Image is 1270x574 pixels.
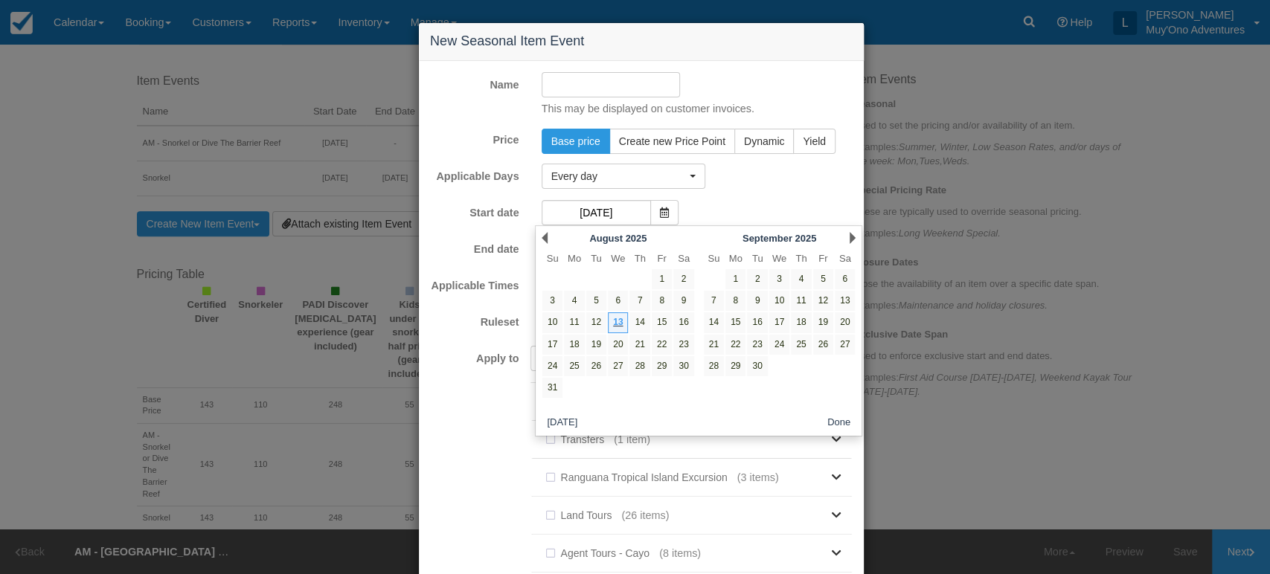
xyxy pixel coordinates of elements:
span: Yield [803,135,826,147]
a: 4 [791,269,811,289]
button: Base price [542,129,610,154]
a: 1 [725,269,745,289]
a: 19 [586,335,606,355]
a: 19 [813,312,833,332]
a: 9 [673,291,693,311]
button: Done [821,413,856,432]
a: 12 [586,312,606,332]
span: (26 items) [621,508,669,523]
span: Wednesday [772,253,786,264]
span: (8 items) [659,546,701,561]
a: 11 [791,291,811,311]
button: Yield [793,129,836,154]
label: Price [419,127,530,148]
label: Applicable Days [419,164,530,184]
a: 9 [747,291,767,311]
span: Friday [818,253,827,264]
a: 13 [608,312,628,332]
span: Thursday [635,253,646,264]
a: 8 [725,291,745,311]
a: 25 [791,335,811,355]
a: 20 [835,312,855,332]
button: Create new Price Point [609,129,735,154]
a: 17 [769,312,789,332]
a: 20 [608,335,628,355]
button: Dynamic [734,129,794,154]
a: Prev [542,232,548,244]
label: Apply to [419,346,530,367]
span: Tuesday [591,253,602,264]
a: 7 [629,291,650,311]
span: Tuesday [752,253,763,264]
a: 29 [652,356,672,376]
span: Every day [551,169,686,184]
label: Applicable Times [419,273,530,294]
a: 16 [747,312,767,332]
a: 13 [835,291,855,311]
label: Agent Tours - Cayo [542,542,659,564]
span: Sunday [547,253,559,264]
span: Saturday [839,253,851,264]
a: 3 [769,269,789,289]
a: 1 [652,269,672,289]
a: 14 [629,312,650,332]
span: Dynamic [744,135,784,147]
a: 28 [629,356,650,376]
button: [DATE] [542,413,583,432]
span: 2025 [625,233,647,244]
a: 21 [704,335,724,355]
a: 22 [652,335,672,355]
span: (1 item) [614,432,650,448]
button: Every day [542,164,705,189]
a: 10 [542,312,562,332]
label: Land Tours [542,504,622,526]
a: Next [850,232,856,244]
a: 26 [813,335,833,355]
span: Thursday [795,253,806,264]
label: Ranguana Tropical Island Excursion [542,466,737,488]
a: 24 [769,335,789,355]
a: 4 [564,291,584,311]
span: (3 items) [737,470,779,486]
a: 30 [673,356,693,376]
span: Create new Price Point [619,135,725,147]
label: Ruleset [419,309,530,330]
a: 27 [835,335,855,355]
a: 6 [835,269,855,289]
h4: New Seasonal Item Event [430,34,853,49]
span: Saturday [678,253,690,264]
a: 29 [725,356,745,376]
a: 2 [673,269,693,289]
span: Friday [657,253,666,264]
label: Name [419,72,530,93]
a: 15 [652,312,672,332]
a: 11 [564,312,584,332]
label: End date [419,236,530,257]
span: Monday [568,253,581,264]
label: Start date [419,200,530,221]
a: 30 [747,356,767,376]
a: 26 [586,356,606,376]
label: Transfers [542,428,615,451]
button: Select All [530,346,593,371]
a: 2 [747,269,767,289]
a: 18 [564,335,584,355]
a: 27 [608,356,628,376]
span: September [743,233,792,244]
p: This may be displayed on customer invoices. [530,101,853,117]
span: 2025 [795,233,816,244]
a: 3 [542,291,562,311]
a: 7 [704,291,724,311]
a: 5 [586,291,606,311]
span: Base price [551,135,600,147]
a: 22 [725,335,745,355]
a: 5 [813,269,833,289]
a: 31 [542,378,562,398]
a: 10 [769,291,789,311]
a: 14 [704,312,724,332]
a: 21 [629,335,650,355]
